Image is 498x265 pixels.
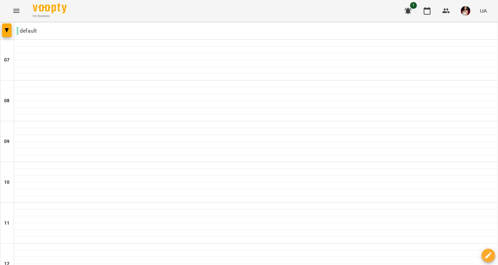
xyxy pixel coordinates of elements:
p: default [17,27,37,35]
span: 1 [410,2,417,9]
h6: 07 [4,56,10,64]
img: 59be0d6c32f31d9bcb4a2b9b97589b8b.jpg [461,6,470,16]
h6: 08 [4,97,10,105]
h6: 09 [4,138,10,145]
button: UA [477,4,490,17]
img: Voopty Logo [33,3,67,13]
span: UA [480,7,487,14]
h6: 10 [4,179,10,186]
button: Menu [8,3,25,19]
h6: 11 [4,219,10,227]
span: For Business [33,14,67,18]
